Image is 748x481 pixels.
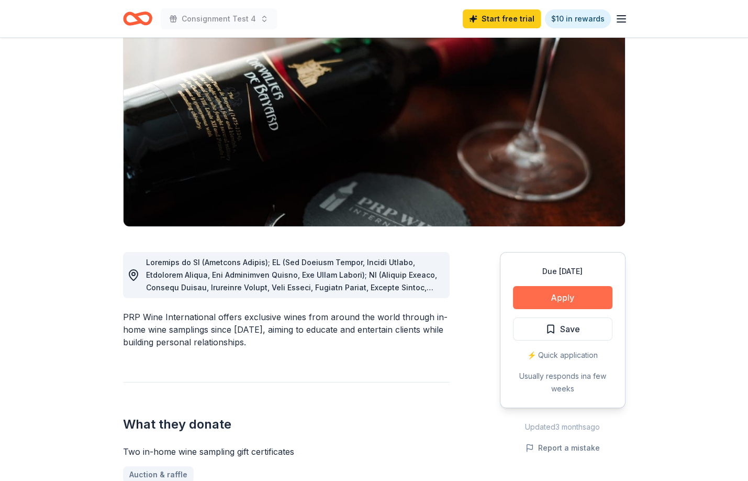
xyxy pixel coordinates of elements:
[513,318,612,341] button: Save
[123,416,450,433] h2: What they donate
[123,445,450,458] div: Two in-home wine sampling gift certificates
[123,6,152,31] a: Home
[513,265,612,278] div: Due [DATE]
[513,349,612,362] div: ⚡️ Quick application
[513,286,612,309] button: Apply
[526,442,600,454] button: Report a mistake
[545,9,611,28] a: $10 in rewards
[182,13,256,25] span: Consignment Test 4
[560,322,580,336] span: Save
[161,8,277,29] button: Consignment Test 4
[513,370,612,395] div: Usually responds in a few weeks
[463,9,541,28] a: Start free trial
[124,26,625,226] img: Image for PRP Wine International
[123,311,450,348] div: PRP Wine International offers exclusive wines from around the world through in-home wine sampling...
[500,421,626,433] div: Updated 3 months ago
